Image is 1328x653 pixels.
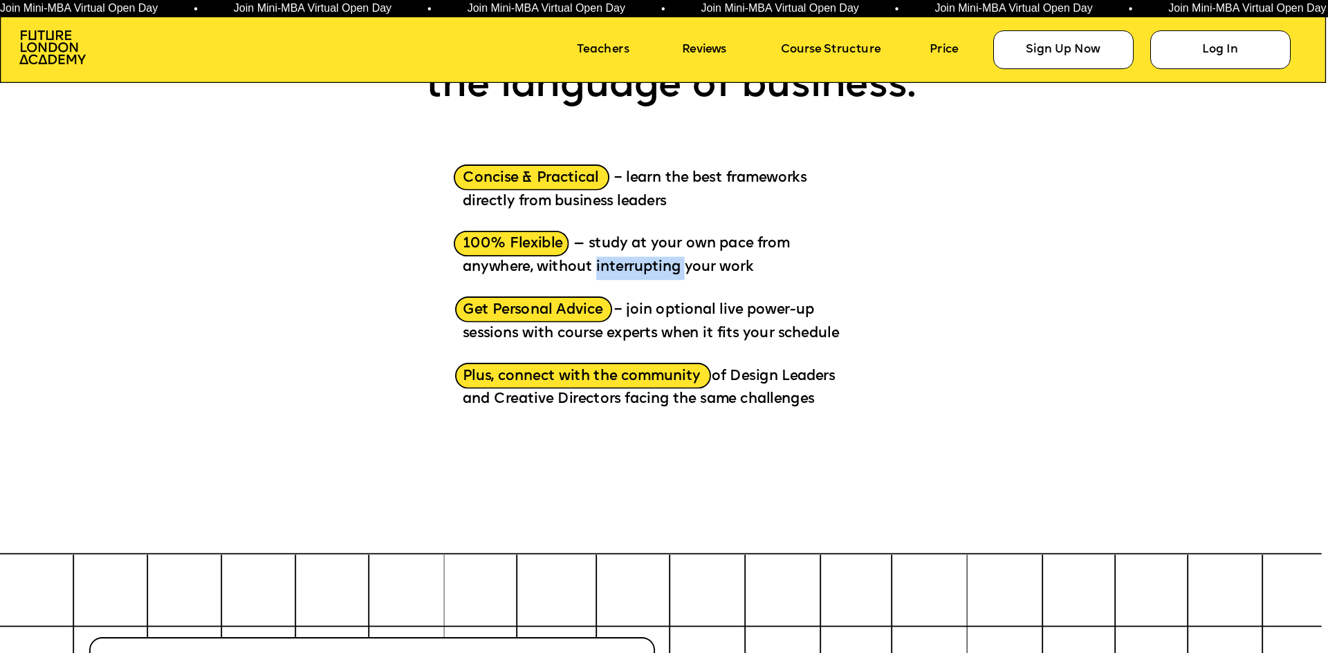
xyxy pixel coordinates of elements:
[463,369,839,406] span: Plus, connect with the community of Design Leaders and Creative Directors facing the same challenges
[463,237,793,274] span: 100% Flexible — study at your own pace from anywhere, without interrupting your work
[682,38,753,63] a: Reviews
[577,38,661,63] a: Teachers
[661,3,665,15] span: •
[19,30,86,64] img: image-aac980e9-41de-4c2d-a048-f29dd30a0068.png
[1128,3,1132,15] span: •
[894,3,898,15] span: •
[194,3,198,15] span: •
[427,3,432,15] span: •
[930,38,981,63] a: Price
[463,171,811,208] span: Concise & Practical – learn the best frameworks directly from business leaders
[463,303,839,341] span: Get Personal Advice – join optional live power-up sessions with course experts when it fits your ...
[781,38,918,63] a: Course Structure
